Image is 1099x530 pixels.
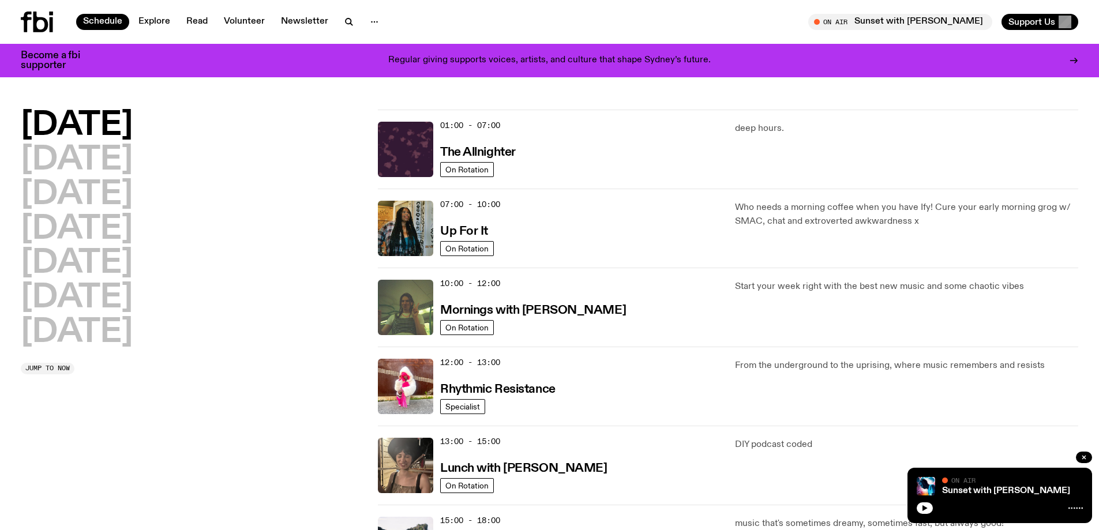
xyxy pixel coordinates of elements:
[440,199,500,210] span: 07:00 - 10:00
[179,14,215,30] a: Read
[1002,14,1078,30] button: Support Us
[378,201,433,256] img: Ify - a Brown Skin girl with black braided twists, looking up to the side with her tongue stickin...
[440,225,488,238] h3: Up For It
[735,438,1078,452] p: DIY podcast coded
[440,146,516,159] h3: The Allnighter
[21,179,133,211] button: [DATE]
[388,55,711,66] p: Regular giving supports voices, artists, and culture that shape Sydney’s future.
[951,476,976,484] span: On Air
[917,477,935,495] img: Simon Caldwell stands side on, looking downwards. He has headphones on. Behind him is a brightly ...
[440,357,500,368] span: 12:00 - 13:00
[440,436,500,447] span: 13:00 - 15:00
[217,14,272,30] a: Volunteer
[440,162,494,177] a: On Rotation
[21,317,133,349] button: [DATE]
[808,14,992,30] button: On AirSunset with [PERSON_NAME]
[440,320,494,335] a: On Rotation
[21,247,133,280] button: [DATE]
[445,244,489,253] span: On Rotation
[21,363,74,374] button: Jump to now
[440,305,626,317] h3: Mornings with [PERSON_NAME]
[735,122,1078,136] p: deep hours.
[445,481,489,490] span: On Rotation
[440,384,556,396] h3: Rhythmic Resistance
[440,223,488,238] a: Up For It
[440,463,607,475] h3: Lunch with [PERSON_NAME]
[21,110,133,142] button: [DATE]
[440,478,494,493] a: On Rotation
[76,14,129,30] a: Schedule
[25,365,70,371] span: Jump to now
[440,515,500,526] span: 15:00 - 18:00
[440,278,500,289] span: 10:00 - 12:00
[1008,17,1055,27] span: Support Us
[21,213,133,246] button: [DATE]
[445,165,489,174] span: On Rotation
[132,14,177,30] a: Explore
[378,280,433,335] img: Jim Kretschmer in a really cute outfit with cute braids, standing on a train holding up a peace s...
[735,359,1078,373] p: From the underground to the uprising, where music remembers and resists
[21,51,95,70] h3: Become a fbi supporter
[274,14,335,30] a: Newsletter
[735,280,1078,294] p: Start your week right with the best new music and some chaotic vibes
[440,381,556,396] a: Rhythmic Resistance
[440,302,626,317] a: Mornings with [PERSON_NAME]
[440,460,607,475] a: Lunch with [PERSON_NAME]
[440,399,485,414] a: Specialist
[445,323,489,332] span: On Rotation
[440,144,516,159] a: The Allnighter
[440,120,500,131] span: 01:00 - 07:00
[21,282,133,314] button: [DATE]
[21,144,133,176] button: [DATE]
[735,201,1078,228] p: Who needs a morning coffee when you have Ify! Cure your early morning grog w/ SMAC, chat and extr...
[942,486,1070,495] a: Sunset with [PERSON_NAME]
[378,359,433,414] img: Attu crouches on gravel in front of a brown wall. They are wearing a white fur coat with a hood, ...
[445,402,480,411] span: Specialist
[440,241,494,256] a: On Rotation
